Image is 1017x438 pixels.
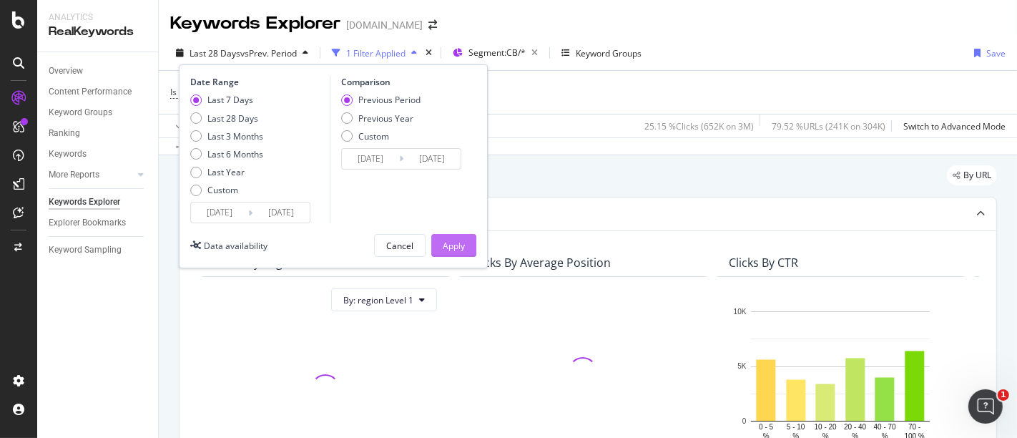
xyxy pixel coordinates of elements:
[341,130,421,142] div: Custom
[742,417,747,425] text: 0
[431,234,476,257] button: Apply
[49,84,132,99] div: Content Performance
[204,240,267,252] div: Data availability
[787,424,805,432] text: 5 - 10
[844,424,867,432] text: 20 - 40
[403,149,461,169] input: End Date
[772,120,885,132] div: 79.52 % URLs ( 241K on 304K )
[207,112,258,125] div: Last 28 Days
[190,130,263,142] div: Last 3 Months
[428,20,437,30] div: arrow-right-arrow-left
[729,255,798,270] div: Clicks By CTR
[947,165,997,185] div: legacy label
[49,147,87,162] div: Keywords
[963,171,991,180] span: By URL
[190,166,263,178] div: Last Year
[358,130,389,142] div: Custom
[423,46,435,60] div: times
[49,24,147,40] div: RealKeywords
[968,389,1003,424] iframe: Intercom live chat
[737,363,747,371] text: 5K
[968,42,1006,64] button: Save
[358,94,421,106] div: Previous Period
[49,126,80,141] div: Ranking
[759,424,773,432] text: 0 - 5
[331,288,437,311] button: By: region Level 1
[49,105,112,120] div: Keyword Groups
[576,47,642,59] div: Keyword Groups
[190,47,240,59] span: Last 28 Days
[556,42,647,64] button: Keyword Groups
[170,11,340,36] div: Keywords Explorer
[898,115,1006,137] button: Switch to Advanced Mode
[49,64,148,79] a: Overview
[49,105,148,120] a: Keyword Groups
[240,47,297,59] span: vs Prev. Period
[443,240,465,252] div: Apply
[986,47,1006,59] div: Save
[734,308,747,316] text: 10K
[207,148,263,160] div: Last 6 Months
[374,234,426,257] button: Cancel
[49,243,148,258] a: Keyword Sampling
[191,203,248,223] input: Start Date
[346,47,406,59] div: 1 Filter Applied
[998,389,1009,401] span: 1
[170,42,314,64] button: Last 28 DaysvsPrev. Period
[644,120,754,132] div: 25.15 % Clicks ( 652K on 3M )
[190,184,263,196] div: Custom
[908,424,920,432] text: 70 -
[190,148,263,160] div: Last 6 Months
[49,126,148,141] a: Ranking
[49,64,83,79] div: Overview
[874,424,897,432] text: 40 - 70
[49,84,148,99] a: Content Performance
[49,195,120,210] div: Keywords Explorer
[190,112,263,125] div: Last 28 Days
[903,120,1006,132] div: Switch to Advanced Mode
[207,184,238,196] div: Custom
[190,76,326,88] div: Date Range
[342,149,399,169] input: Start Date
[49,195,148,210] a: Keywords Explorer
[49,243,122,258] div: Keyword Sampling
[49,215,148,230] a: Explorer Bookmarks
[447,42,544,64] button: Segment:CB/*
[170,115,212,137] button: Apply
[49,11,147,24] div: Analytics
[346,18,423,32] div: [DOMAIN_NAME]
[252,203,310,223] input: End Date
[358,112,413,125] div: Previous Year
[207,130,263,142] div: Last 3 Months
[386,240,413,252] div: Cancel
[170,86,213,98] span: Is Branded
[468,47,526,59] span: Segment: CB/*
[207,166,245,178] div: Last Year
[190,94,263,106] div: Last 7 Days
[49,215,126,230] div: Explorer Bookmarks
[326,42,423,64] button: 1 Filter Applied
[49,167,99,182] div: More Reports
[815,424,837,432] text: 10 - 20
[49,167,134,182] a: More Reports
[49,147,148,162] a: Keywords
[207,94,253,106] div: Last 7 Days
[341,76,466,88] div: Comparison
[341,112,421,125] div: Previous Year
[471,255,611,270] div: Clicks By Average Position
[341,94,421,106] div: Previous Period
[343,294,413,306] span: By: region Level 1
